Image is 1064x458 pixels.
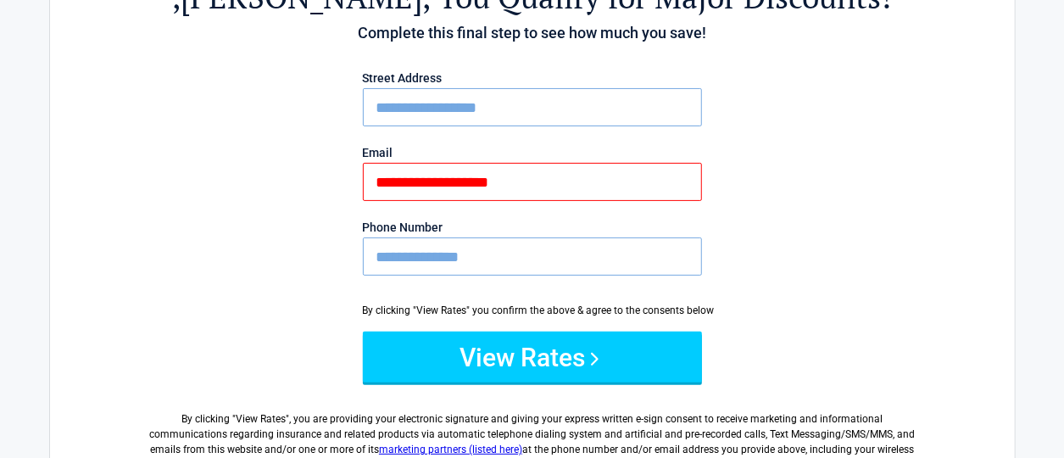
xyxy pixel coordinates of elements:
[363,303,702,318] div: By clicking "View Rates" you confirm the above & agree to the consents below
[379,444,522,455] a: marketing partners (listed here)
[363,147,702,159] label: Email
[363,332,702,383] button: View Rates
[363,221,702,233] label: Phone Number
[143,22,922,44] h4: Complete this final step to see how much you save!
[363,72,702,84] label: Street Address
[236,413,286,425] span: View Rates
